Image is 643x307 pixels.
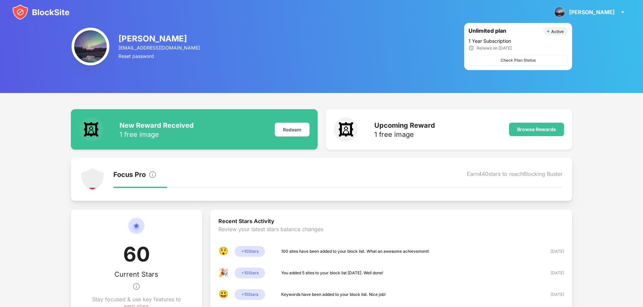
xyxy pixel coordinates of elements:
div: Earn 440 stars to reach Blocking Buster [467,171,563,180]
div: You added 5 sites to your block list [DATE]. Well done! [281,270,383,276]
img: info.svg [149,171,157,179]
div: Focus Pro [113,171,146,180]
div: [DATE] [540,248,564,255]
div: 1 Year Subscription [468,38,568,44]
div: [EMAIL_ADDRESS][DOMAIN_NAME] [118,45,201,51]
div: New Reward Received [119,121,194,129]
div: 😃 [218,289,229,300]
div: + 15 Stars [235,289,265,300]
div: Recent Stars Activity [218,218,564,226]
div: [PERSON_NAME] [569,9,615,16]
div: Upcoming Reward [374,121,435,129]
div: 🎉 [218,268,229,278]
img: blocksite-icon.svg [12,4,70,20]
div: Reset password [118,53,201,59]
div: 1 free image [119,131,194,138]
div: [PERSON_NAME] [118,34,201,43]
div: + 10 Stars [235,268,265,278]
div: Unlimited plan [468,27,540,35]
div: 🖼 [334,117,358,142]
div: Renews on [DATE] [477,45,512,51]
div: + 10 Stars [235,246,265,257]
img: info.svg [132,278,140,295]
div: 1 free image [374,131,435,138]
div: Current Stars [114,270,158,278]
div: [DATE] [540,291,564,298]
div: Check Plan Status [501,57,536,64]
div: 100 sites have been added to your block list. What an awesome achievement! [281,248,429,255]
img: points-level-1.svg [80,167,105,191]
div: Redeem [275,123,310,136]
div: Active [551,29,564,34]
div: 🖼 [79,117,103,142]
img: circle-star.svg [128,218,144,242]
img: ACg8ocKH-0z7pDenuiJFe7aXj4dADfZCb5uduNIeRU5di0Dzqavkx3mk=s96-c [554,7,565,18]
img: ACg8ocKH-0z7pDenuiJFe7aXj4dADfZCb5uduNIeRU5di0Dzqavkx3mk=s96-c [72,28,109,65]
div: [DATE] [540,270,564,276]
div: 60 [123,242,150,270]
div: Browse Rewards [517,127,556,132]
div: Review your latest stars balance changes [218,226,564,246]
div: Keywords have been added to your block list. Nice job! [281,291,386,298]
div: 😲 [218,246,229,257]
img: clock_ic.svg [468,45,474,51]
